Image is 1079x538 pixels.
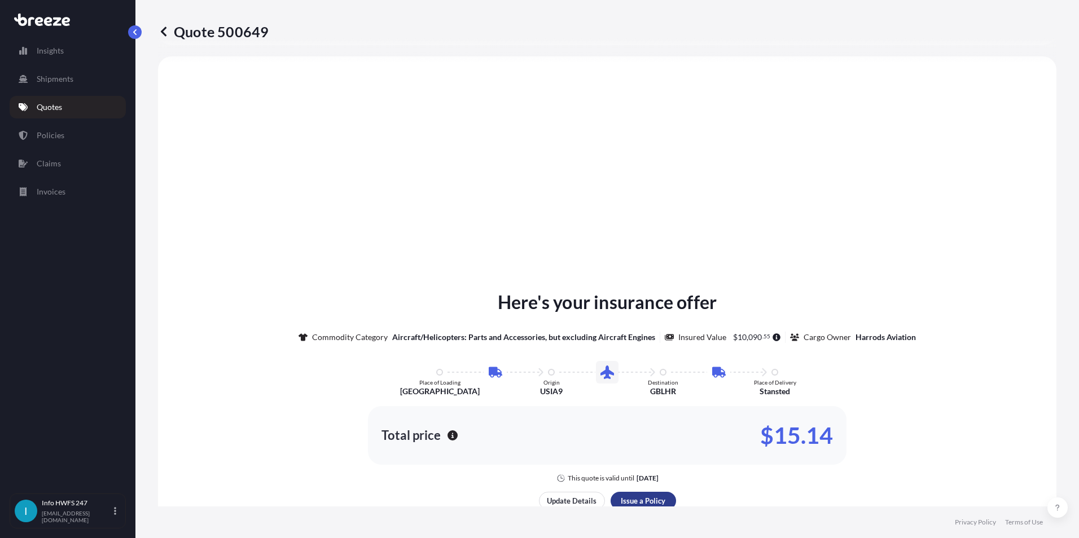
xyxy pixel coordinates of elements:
[392,332,655,343] p: Aircraft/Helicopters: Parts and Accessories, but excluding Aircraft Engines
[637,474,659,483] p: [DATE]
[748,333,762,341] span: 090
[648,379,678,386] p: Destination
[42,510,112,523] p: [EMAIL_ADDRESS][DOMAIN_NAME]
[568,474,634,483] p: This quote is valid until
[611,492,676,510] button: Issue a Policy
[37,45,64,56] p: Insights
[747,333,748,341] span: ,
[37,73,73,85] p: Shipments
[37,102,62,113] p: Quotes
[856,332,916,343] p: Harrods Aviation
[37,186,65,197] p: Invoices
[10,152,126,175] a: Claims
[10,124,126,147] a: Policies
[760,386,790,397] p: Stansted
[381,430,441,441] p: Total price
[24,505,28,517] span: I
[804,332,851,343] p: Cargo Owner
[1005,518,1043,527] a: Terms of Use
[312,332,388,343] p: Commodity Category
[762,334,764,338] span: .
[10,39,126,62] a: Insights
[733,333,738,341] span: $
[400,386,480,397] p: [GEOGRAPHIC_DATA]
[621,495,665,506] p: Issue a Policy
[498,289,717,316] p: Here's your insurance offer
[955,518,996,527] a: Privacy Policy
[10,180,126,203] a: Invoices
[543,379,560,386] p: Origin
[754,379,796,386] p: Place of Delivery
[764,334,770,338] span: 55
[158,23,269,41] p: Quote 500649
[37,158,61,169] p: Claims
[539,492,605,510] button: Update Details
[760,426,833,444] p: $15.14
[650,386,676,397] p: GBLHR
[738,333,747,341] span: 10
[678,332,726,343] p: Insured Value
[42,499,112,508] p: Info HWFS 247
[419,379,460,386] p: Place of Loading
[37,130,64,141] p: Policies
[547,495,596,506] p: Update Details
[540,386,563,397] p: USIA9
[10,68,126,90] a: Shipments
[10,96,126,118] a: Quotes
